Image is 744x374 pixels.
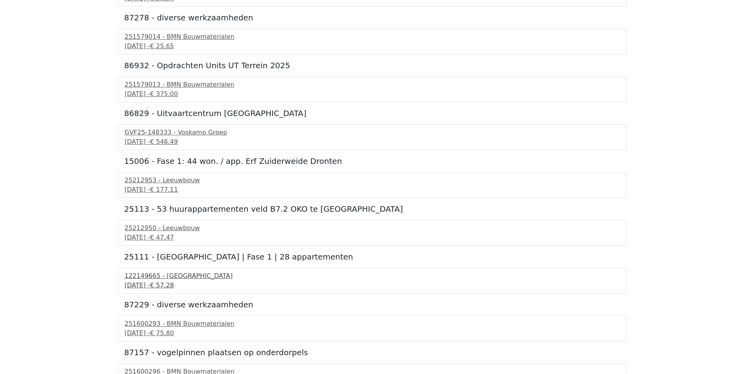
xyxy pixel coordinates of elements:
[125,281,620,290] div: [DATE] -
[125,233,620,242] div: [DATE] -
[124,156,620,166] h5: 15006 - Fase 1: 44 won. / app. Erf Zuiderweide Dronten
[125,329,620,338] div: [DATE] -
[125,128,620,147] a: GVF25-148333 - Voskamp Groep[DATE] -€ 546,49
[125,80,620,99] a: 251579013 - BMN Bouwmaterialen[DATE] -€ 375,00
[125,42,620,51] div: [DATE] -
[125,137,620,147] div: [DATE] -
[150,329,174,337] span: € 75,80
[150,42,174,50] span: € 25,65
[125,185,620,194] div: [DATE] -
[125,176,620,194] a: 25212953 - Leeuwbouw[DATE] -€ 177,11
[150,138,178,145] span: € 546,49
[124,204,620,214] h5: 25113 - 53 huurappartementen veld B7.2 OKO te [GEOGRAPHIC_DATA]
[125,223,620,233] div: 25212950 - Leeuwbouw
[150,234,174,241] span: € 47,47
[125,319,620,329] div: 251600293 - BMN Bouwmaterialen
[150,281,174,289] span: € 57,28
[124,252,620,261] h5: 25111 - [GEOGRAPHIC_DATA] | Fase 1 | 28 appartementen
[150,90,178,98] span: € 375,00
[125,271,620,290] a: 122149665 - [GEOGRAPHIC_DATA][DATE] -€ 57,28
[124,61,620,70] h5: 86932 - Opdrachten Units UT Terrein 2025
[125,319,620,338] a: 251600293 - BMN Bouwmaterialen[DATE] -€ 75,80
[125,223,620,242] a: 25212950 - Leeuwbouw[DATE] -€ 47,47
[125,89,620,99] div: [DATE] -
[125,176,620,185] div: 25212953 - Leeuwbouw
[125,32,620,42] div: 251579014 - BMN Bouwmaterialen
[124,348,620,357] h5: 87157 - vogelpinnen plaatsen op onderdorpels
[125,128,620,137] div: GVF25-148333 - Voskamp Groep
[125,32,620,51] a: 251579014 - BMN Bouwmaterialen[DATE] -€ 25,65
[124,300,620,309] h5: 87229 - diverse werkzaamheden
[124,13,620,22] h5: 87278 - diverse werkzaamheden
[125,271,620,281] div: 122149665 - [GEOGRAPHIC_DATA]
[150,186,178,193] span: € 177,11
[124,109,620,118] h5: 86829 - Uitvaartcentrum [GEOGRAPHIC_DATA]
[125,80,620,89] div: 251579013 - BMN Bouwmaterialen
